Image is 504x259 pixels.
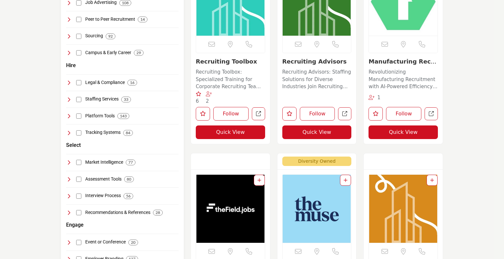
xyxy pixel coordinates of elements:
[85,176,122,182] h4: Assessment Tools: Tools and platforms for evaluating candidate skills, competencies, and fit for ...
[430,178,434,183] a: Add To List
[386,107,421,121] button: Follow
[124,97,128,102] b: 33
[131,240,135,245] b: 20
[108,34,113,39] b: 92
[140,17,145,22] b: 14
[76,0,81,6] input: Select Job Advertising checkbox
[85,50,131,56] h4: Campus & Early Career: Programs and platforms focusing on recruitment and career development for ...
[196,91,201,96] i: Recommendations
[369,58,438,65] h3: Manufacturing Recruiting Platform
[126,131,130,135] b: 84
[369,58,438,72] a: Manufacturing Recrui...
[369,107,383,121] button: Like listing
[369,125,438,139] button: Quick View
[196,125,265,139] button: Quick View
[117,113,129,119] div: 143 Results For Platform Tools
[206,98,209,104] span: 2
[121,97,131,102] div: 33 Results For Staffing Services
[338,107,351,121] a: Open recruiting-advisors in new tab
[76,130,81,135] input: Select Tracking Systems checkbox
[156,210,160,215] b: 28
[369,67,438,90] a: Revolutionizing Manufacturing Recruitment with AI-Powered Efficiency This innovative company spec...
[85,79,125,86] h4: Legal & Compliance: Resources and services ensuring recruitment practices comply with legal and r...
[213,107,249,121] button: Follow
[196,68,265,90] p: Recruiting Toolbox: Specialized Training for Corporate Recruiting Teams Join Recruiting Toolbox, ...
[85,209,150,216] h4: Recommendations & References: Tools for gathering and managing professional recommendations and r...
[85,129,121,136] h4: Tracking Systems: Systems for tracking and managing candidate applications, interviews, and onboa...
[369,175,438,243] img: The Sourcing Institute
[369,68,438,90] p: Revolutionizing Manufacturing Recruitment with AI-Powered Efficiency This innovative company spec...
[196,175,265,243] a: Open Listing in new tab
[153,210,163,216] div: 28 Results For Recommendations & References
[126,194,131,198] b: 56
[257,178,261,183] a: Add To List
[76,240,81,245] input: Select Event or Conference checkbox
[196,58,257,65] a: Recruiting Toolbox
[76,34,81,39] input: Select Sourcing checkbox
[283,175,351,243] a: Open Listing in new tab
[130,80,135,85] b: 16
[76,113,81,119] input: Select Platform Tools checkbox
[123,130,133,136] div: 84 Results For Tracking Systems
[76,210,81,215] input: Select Recommendations & References checkbox
[377,95,381,100] span: 1
[85,113,115,119] h4: Platform Tools: Software and tools designed to enhance operational efficiency and collaboration i...
[76,177,81,182] input: Select Assessment Tools checkbox
[206,91,213,105] div: Followers
[282,58,352,65] h3: Recruiting Advisors
[196,67,265,90] a: Recruiting Toolbox: Specialized Training for Corporate Recruiting Teams Join Recruiting Toolbox, ...
[123,193,133,199] div: 56 Results For Interview Process
[138,17,147,22] div: 14 Results For Peer to Peer Recruitment
[66,62,76,69] button: Hire
[106,33,115,39] div: 92 Results For Sourcing
[66,141,81,149] button: Select
[85,159,123,166] h4: Market Intelligence: Tools and services providing insights into labor market trends, talent pools...
[282,58,347,65] a: Recruiting Advisors
[282,67,352,90] a: Recruiting Advisors: Staffing Solutions for Diverse Industries Join Recruiting Advisors, a staffi...
[252,107,265,121] a: Open recruiting-toolbox in new tab
[282,157,352,166] span: Diversity Owned
[425,107,438,121] a: Open manufacturing-recruiting-platform in new tab
[85,96,119,102] h4: Staffing Services: Services and agencies focused on providing temporary, permanent, and specializ...
[126,159,135,165] div: 77 Results For Market Intelligence
[282,125,352,139] button: Quick View
[85,193,121,199] h4: Interview Process: Tools and processes focused on optimizing and streamlining the interview and c...
[85,16,135,23] h4: Peer to Peer Recruitment: Recruitment methods leveraging existing employees' networks and relatio...
[66,221,84,229] button: Engage
[76,80,81,85] input: Select Legal & Compliance checkbox
[127,177,131,182] b: 80
[282,107,297,121] button: Like listing
[283,175,351,243] img: The Muse
[76,160,81,165] input: Select Market Intelligence checkbox
[134,50,144,56] div: 29 Results For Campus & Early Career
[76,194,81,199] input: Select Interview Process checkbox
[369,94,381,101] div: Followers
[85,239,126,245] h4: Event or Conference: Organizations and platforms for hosting industry-specific events, conference...
[136,51,141,55] b: 29
[127,80,137,86] div: 16 Results For Legal & Compliance
[76,17,81,22] input: Select Peer to Peer Recruitment checkbox
[300,107,335,121] button: Follow
[124,176,134,182] div: 80 Results For Assessment Tools
[120,114,127,118] b: 143
[369,175,438,243] a: Open Listing in new tab
[76,97,81,102] input: Select Staffing Services checkbox
[76,50,81,55] input: Select Campus & Early Career checkbox
[128,240,138,245] div: 20 Results For Event or Conference
[282,68,352,90] p: Recruiting Advisors: Staffing Solutions for Diverse Industries Join Recruiting Advisors, a staffi...
[196,107,210,121] button: Like listing
[128,160,133,165] b: 77
[196,98,199,104] span: 6
[344,178,347,183] a: Add To List
[196,58,265,65] h3: Recruiting Toolbox
[196,175,265,243] img: the Field Jobs
[122,1,129,5] b: 108
[85,33,103,39] h4: Sourcing: Strategies and tools for identifying and engaging potential candidates for specific job...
